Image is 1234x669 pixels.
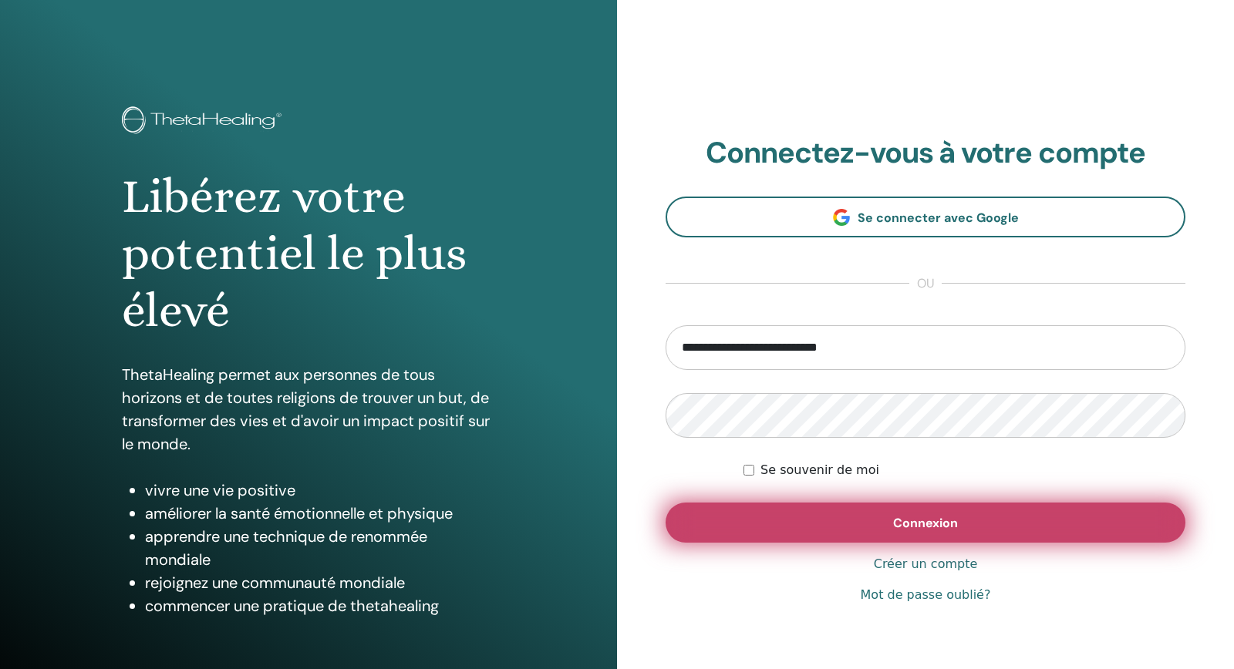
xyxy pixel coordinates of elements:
li: vivre une vie positive [145,479,494,502]
label: Se souvenir de moi [760,461,879,479]
span: ou [909,274,942,293]
a: Mot de passe oublié? [861,586,991,604]
p: ThetaHealing permet aux personnes de tous horizons et de toutes religions de trouver un but, de t... [122,363,494,456]
button: Connexion [666,503,1185,543]
a: Créer un compte [874,555,978,573]
span: Se connecter avec Google [858,210,1019,226]
a: Se connecter avec Google [666,197,1185,237]
span: Connexion [893,515,958,531]
li: améliorer la santé émotionnelle et physique [145,502,494,525]
li: apprendre une technique de renommée mondiale [145,525,494,571]
li: commencer une pratique de thetahealing [145,594,494,617]
div: Keep me authenticated indefinitely or until I manually logout [743,461,1185,479]
h2: Connectez-vous à votre compte [666,136,1185,171]
li: rejoignez une communauté mondiale [145,571,494,594]
h1: Libérez votre potentiel le plus élevé [122,168,494,340]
